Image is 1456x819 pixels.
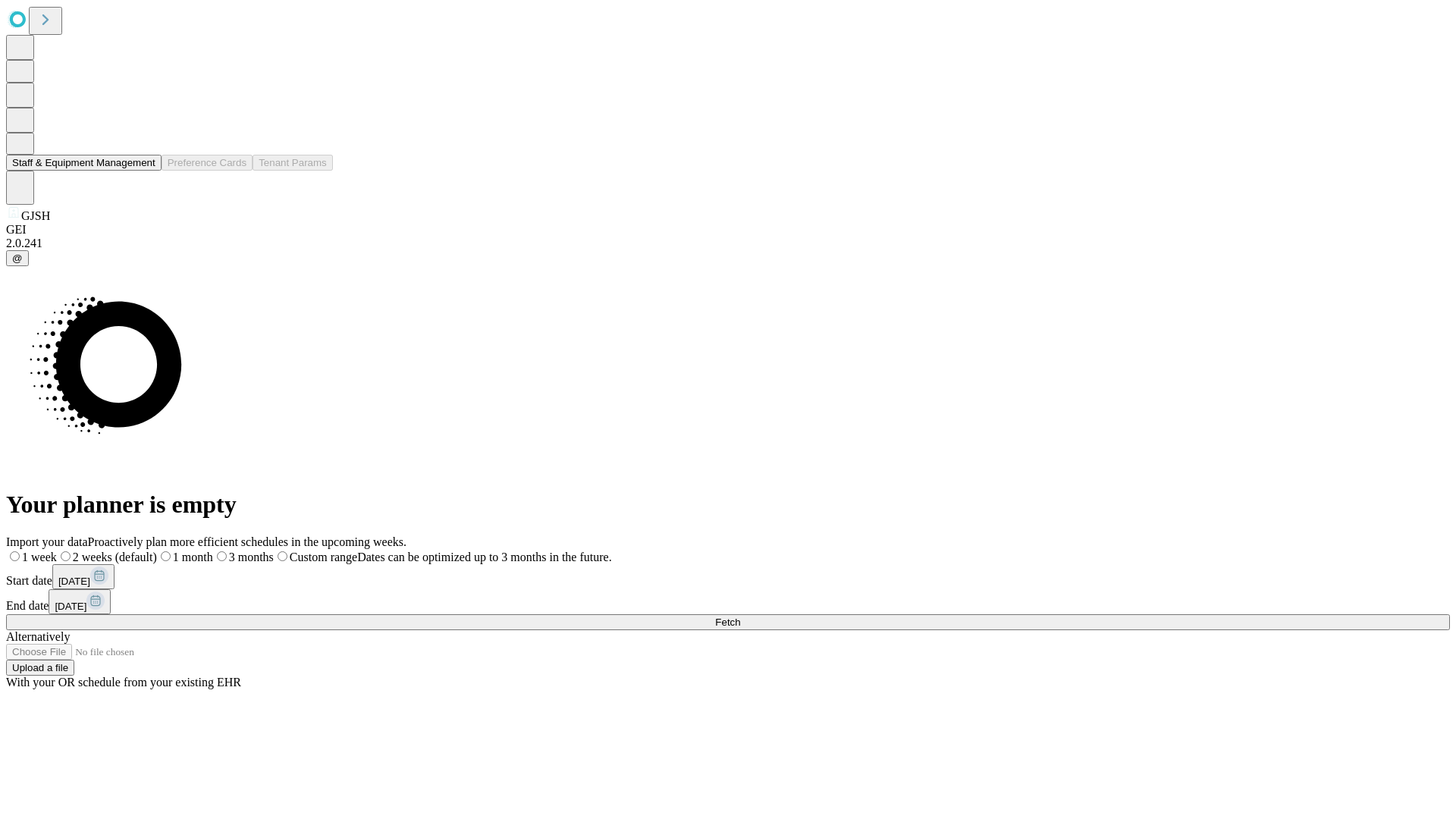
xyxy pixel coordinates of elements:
span: [DATE] [58,576,90,587]
div: End date [6,589,1450,614]
span: Fetch [715,617,740,628]
span: 3 months [229,551,274,563]
input: 2 weeks (default) [61,551,71,561]
button: Staff & Equipment Management [6,155,162,171]
span: @ [12,253,23,264]
input: 3 months [217,551,227,561]
div: 2.0.241 [6,237,1450,250]
h1: Your planner is empty [6,491,1450,519]
input: 1 month [161,551,171,561]
span: Dates can be optimized up to 3 months in the future. [357,551,611,563]
span: [DATE] [55,601,86,612]
span: With your OR schedule from your existing EHR [6,676,241,689]
button: @ [6,250,29,266]
span: Custom range [290,551,357,563]
span: 1 month [173,551,213,563]
button: Preference Cards [162,155,253,171]
button: Fetch [6,614,1450,630]
button: Tenant Params [253,155,333,171]
span: 2 weeks (default) [73,551,157,563]
span: GJSH [21,209,50,222]
input: Custom rangeDates can be optimized up to 3 months in the future. [278,551,287,561]
span: Import your data [6,535,88,548]
div: Start date [6,564,1450,589]
span: Proactively plan more efficient schedules in the upcoming weeks. [88,535,406,548]
input: 1 week [10,551,20,561]
span: Alternatively [6,630,70,643]
button: [DATE] [52,564,115,589]
button: [DATE] [49,589,111,614]
div: GEI [6,223,1450,237]
button: Upload a file [6,660,74,676]
span: 1 week [22,551,57,563]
